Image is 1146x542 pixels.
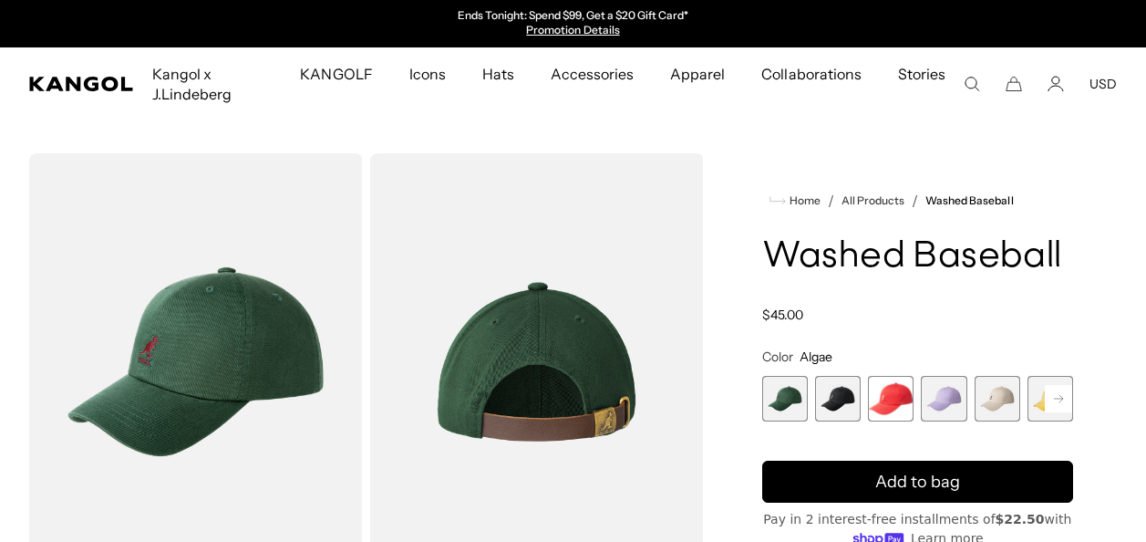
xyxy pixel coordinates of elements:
span: $45.00 [762,307,803,323]
div: 6 of 14 [1027,376,1073,422]
label: Black [815,376,861,422]
span: KANGOLF [300,47,372,100]
span: Hats [482,47,514,100]
span: Collaborations [761,47,861,100]
span: Accessories [551,47,634,100]
a: All Products [841,194,904,207]
a: Icons [391,47,464,100]
span: Algae [800,349,832,365]
div: 5 of 14 [975,376,1020,422]
a: Home [769,193,821,209]
label: Cherry Glow [868,376,914,422]
a: KANGOLF [282,47,390,100]
span: Add to bag [875,470,960,495]
span: Stories [898,47,945,120]
label: Algae [762,376,808,422]
a: Account [1048,76,1064,92]
a: Washed Baseball [925,194,1013,207]
span: Apparel [670,47,725,100]
nav: breadcrumbs [762,190,1073,212]
li: / [821,190,834,212]
a: Promotion Details [526,23,619,36]
a: Apparel [652,47,743,100]
label: Khaki [975,376,1020,422]
div: Announcement [386,9,761,38]
span: Color [762,349,793,365]
p: Ends Tonight: Spend $99, Get a $20 Gift Card* [458,9,688,24]
span: Kangol x J.Lindeberg [152,47,263,120]
a: Stories [880,47,964,120]
a: Kangol x J.Lindeberg [134,47,282,120]
button: Cart [1006,76,1022,92]
a: Accessories [532,47,652,100]
summary: Search here [964,76,980,92]
div: 1 of 14 [762,376,808,422]
div: 1 of 2 [386,9,761,38]
button: USD [1089,76,1117,92]
span: Home [786,194,821,207]
label: Lemon Sorbet [1027,376,1073,422]
div: 3 of 14 [868,376,914,422]
button: Add to bag [762,461,1073,503]
li: / [904,190,918,212]
a: Kangol [29,77,134,91]
span: Icons [409,47,446,100]
a: Hats [464,47,532,100]
div: 4 of 14 [921,376,966,422]
label: Iced Lilac [921,376,966,422]
a: Collaborations [743,47,879,100]
h1: Washed Baseball [762,237,1073,277]
div: 2 of 14 [815,376,861,422]
slideshow-component: Announcement bar [386,9,761,38]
